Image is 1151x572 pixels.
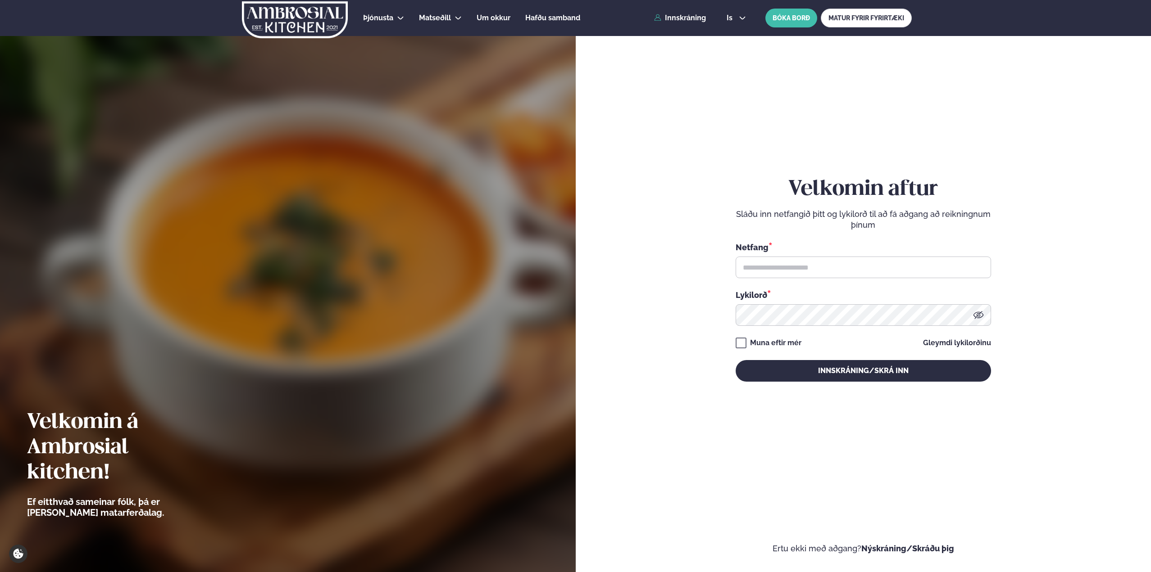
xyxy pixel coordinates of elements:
[27,496,214,518] p: Ef eitthvað sameinar fólk, þá er [PERSON_NAME] matarferðalag.
[736,360,991,382] button: Innskráning/Skrá inn
[9,545,27,563] a: Cookie settings
[525,14,580,22] span: Hafðu samband
[419,14,451,22] span: Matseðill
[241,1,349,38] img: logo
[719,14,753,22] button: is
[603,543,1124,554] p: Ertu ekki með aðgang?
[821,9,912,27] a: MATUR FYRIR FYRIRTÆKI
[727,14,735,22] span: is
[477,14,510,22] span: Um okkur
[736,241,991,253] div: Netfang
[923,339,991,347] a: Gleymdi lykilorðinu
[363,14,393,22] span: Þjónusta
[736,289,991,301] div: Lykilorð
[654,14,706,22] a: Innskráning
[736,177,991,202] h2: Velkomin aftur
[861,544,954,553] a: Nýskráning/Skráðu þig
[477,13,510,23] a: Um okkur
[363,13,393,23] a: Þjónusta
[736,209,991,230] p: Sláðu inn netfangið þitt og lykilorð til að fá aðgang að reikningnum þínum
[525,13,580,23] a: Hafðu samband
[419,13,451,23] a: Matseðill
[765,9,817,27] button: BÓKA BORÐ
[27,410,214,486] h2: Velkomin á Ambrosial kitchen!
